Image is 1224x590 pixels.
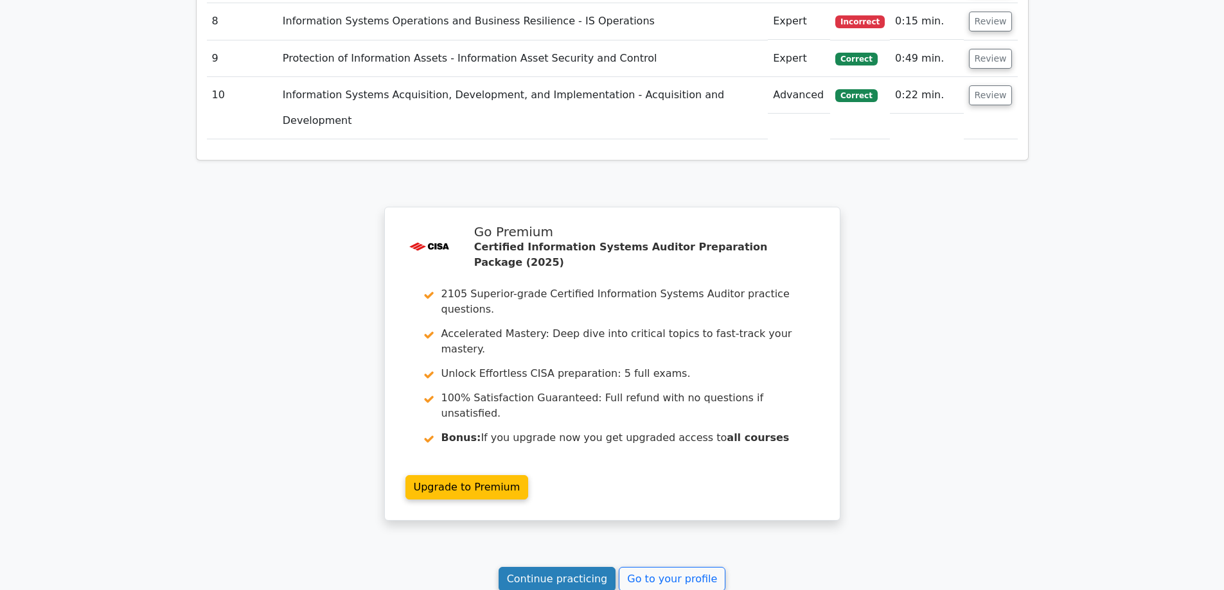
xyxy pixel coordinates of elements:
[278,40,768,77] td: Protection of Information Assets - Information Asset Security and Control
[890,3,963,40] td: 0:15 min.
[835,89,877,102] span: Correct
[969,12,1013,31] button: Review
[768,40,830,77] td: Expert
[278,3,768,40] td: Information Systems Operations and Business Resilience - IS Operations
[768,77,830,114] td: Advanced
[890,77,963,114] td: 0:22 min.
[207,77,278,139] td: 10
[890,40,963,77] td: 0:49 min.
[278,77,768,139] td: Information Systems Acquisition, Development, and Implementation - Acquisition and Development
[835,15,885,28] span: Incorrect
[969,85,1013,105] button: Review
[835,53,877,65] span: Correct
[969,49,1013,69] button: Review
[405,475,529,499] a: Upgrade to Premium
[768,3,830,40] td: Expert
[207,40,278,77] td: 9
[207,3,278,40] td: 8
